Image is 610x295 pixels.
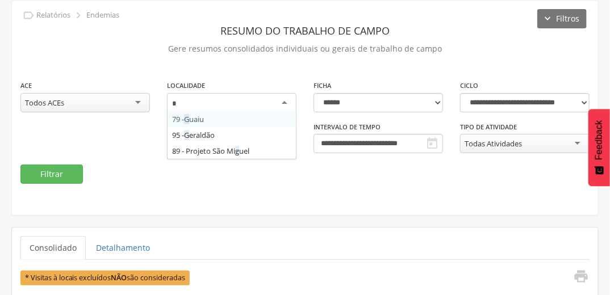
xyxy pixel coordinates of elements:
i:  [22,9,35,22]
span: * Visitas à locais excluídos são consideradas [20,271,190,285]
label: Ficha [314,81,331,90]
div: Todas Atividades [465,138,522,149]
label: Intervalo de Tempo [314,123,381,132]
span: G [184,114,189,124]
p: Relatórios [36,11,70,20]
b: NÃO [111,273,127,283]
button: Filtrar [20,165,83,184]
i:  [425,137,439,150]
div: 95 - eraldão [168,127,296,143]
div: 89 - Projeto São Mi uel [168,143,296,159]
div: Todos ACEs [25,98,64,108]
p: Gere resumos consolidados individuais ou gerais de trabalho de campo [20,41,590,57]
label: Ciclo [460,81,478,90]
a: Consolidado [20,236,86,260]
span: g [235,146,239,156]
button: Filtros [537,9,587,28]
label: Localidade [167,81,205,90]
i:  [573,268,589,284]
span: Feedback [594,120,604,160]
header: Resumo do Trabalho de Campo [20,20,590,41]
label: ACE [20,81,32,90]
label: Tipo de Atividade [460,123,517,132]
a:  [566,268,589,287]
div: 79 - uaiu [168,111,296,127]
p: Endemias [86,11,119,20]
a: Detalhamento [87,236,159,260]
span: G [184,130,189,140]
button: Feedback - Mostrar pesquisa [588,109,610,186]
i:  [72,9,85,22]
